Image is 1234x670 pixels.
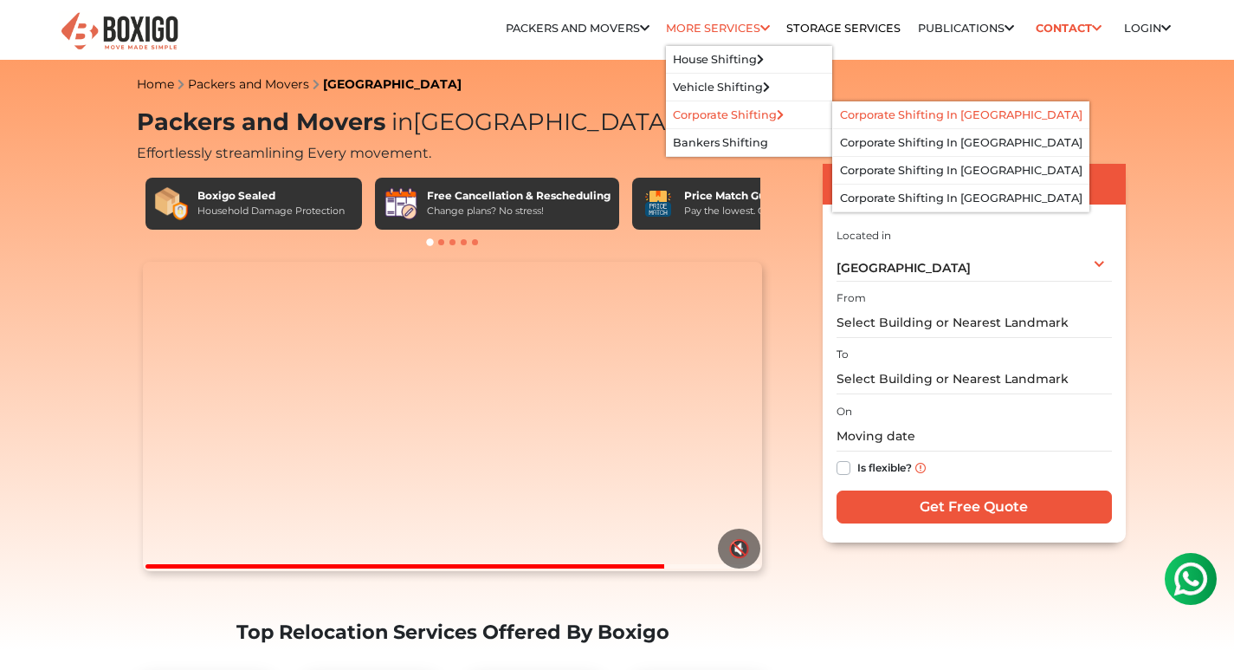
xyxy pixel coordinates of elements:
[137,145,431,161] span: Effortlessly streamlining Every movement.
[391,107,413,136] span: in
[197,204,345,218] div: Household Damage Protection
[915,463,926,473] img: info
[427,188,611,204] div: Free Cancellation & Rescheduling
[17,17,52,52] img: whatsapp-icon.svg
[673,136,768,149] a: Bankers Shifting
[506,22,649,35] a: Packers and Movers
[840,108,1082,121] a: Corporate Shifting in [GEOGRAPHIC_DATA]
[143,262,762,572] video: Your browser does not support the video tag.
[641,186,675,221] img: Price Match Guarantee
[837,347,849,362] label: To
[137,76,174,92] a: Home
[837,421,1112,452] input: Moving date
[837,364,1112,394] input: Select Building or Nearest Landmark
[840,192,1082,205] a: Corporate Shifting in [GEOGRAPHIC_DATA]
[718,529,760,569] button: 🔇
[684,204,816,218] div: Pay the lowest. Guaranteed!
[837,308,1112,338] input: Select Building or Nearest Landmark
[1030,15,1108,42] a: Contact
[786,22,901,35] a: Storage Services
[840,164,1082,177] a: Corporate Shifting in [GEOGRAPHIC_DATA]
[857,458,912,476] label: Is flexible?
[384,186,418,221] img: Free Cancellation & Rescheduling
[1124,22,1171,35] a: Login
[684,188,816,204] div: Price Match Guarantee
[427,204,611,218] div: Change plans? No stress!
[385,107,674,136] span: [GEOGRAPHIC_DATA]
[188,76,309,92] a: Packers and Movers
[197,188,345,204] div: Boxigo Sealed
[837,290,866,306] label: From
[837,404,852,420] label: On
[323,76,462,92] a: [GEOGRAPHIC_DATA]
[840,136,1082,149] a: Corporate Shifting in [GEOGRAPHIC_DATA]
[137,621,769,644] h2: Top Relocation Services Offered By Boxigo
[673,108,784,121] a: Corporate Shifting
[59,10,180,53] img: Boxigo
[673,81,770,94] a: Vehicle Shifting
[666,22,770,35] a: More services
[837,491,1112,524] input: Get Free Quote
[137,108,769,137] h1: Packers and Movers
[837,260,971,276] span: [GEOGRAPHIC_DATA]
[918,22,1014,35] a: Publications
[154,186,189,221] img: Boxigo Sealed
[673,53,764,66] a: House Shifting
[837,228,891,244] label: Located in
